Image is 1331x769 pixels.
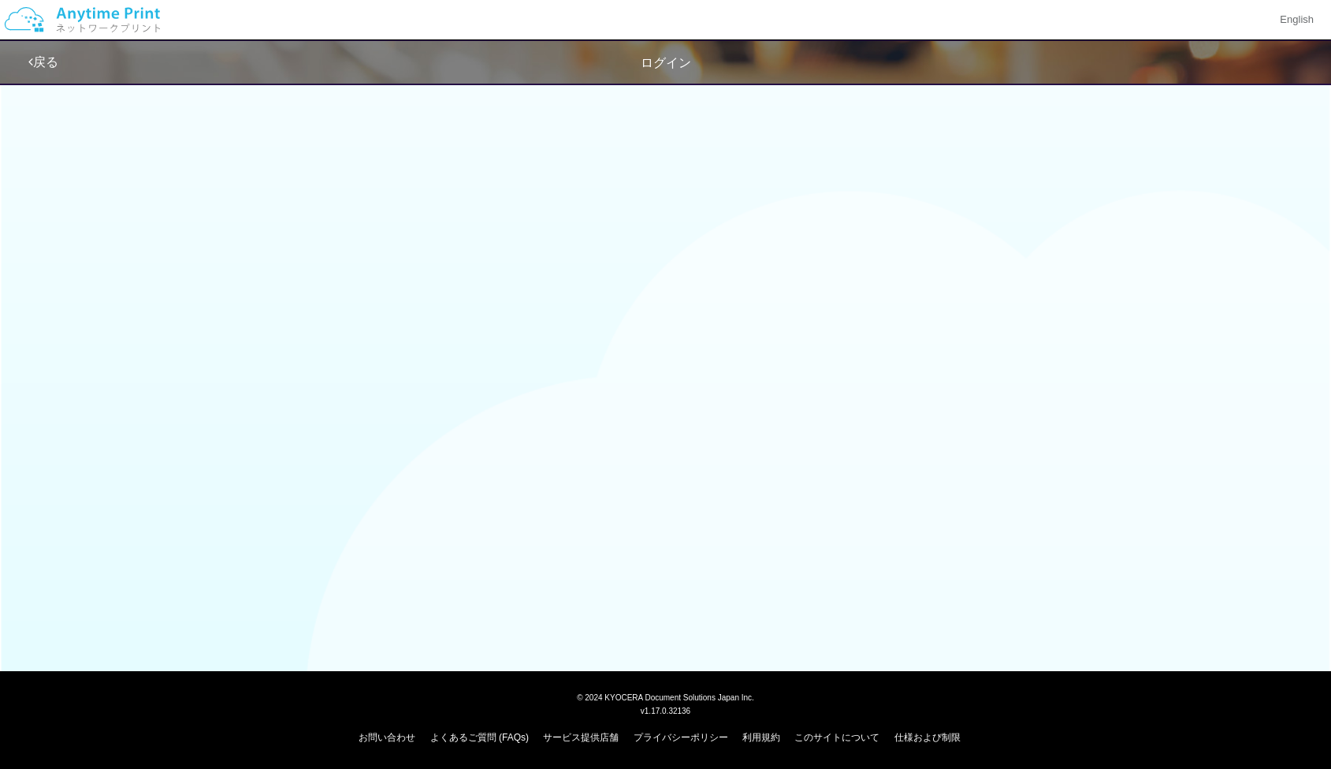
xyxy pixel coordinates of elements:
a: よくあるご質問 (FAQs) [430,732,529,743]
a: サービス提供店舗 [543,732,619,743]
a: プライバシーポリシー [634,732,728,743]
span: © 2024 KYOCERA Document Solutions Japan Inc. [577,692,754,702]
a: 戻る [28,55,58,69]
a: このサイトについて [794,732,879,743]
a: 仕様および制限 [894,732,961,743]
a: お問い合わせ [359,732,415,743]
span: ログイン [641,56,691,69]
a: 利用規約 [742,732,780,743]
span: v1.17.0.32136 [641,706,690,715]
